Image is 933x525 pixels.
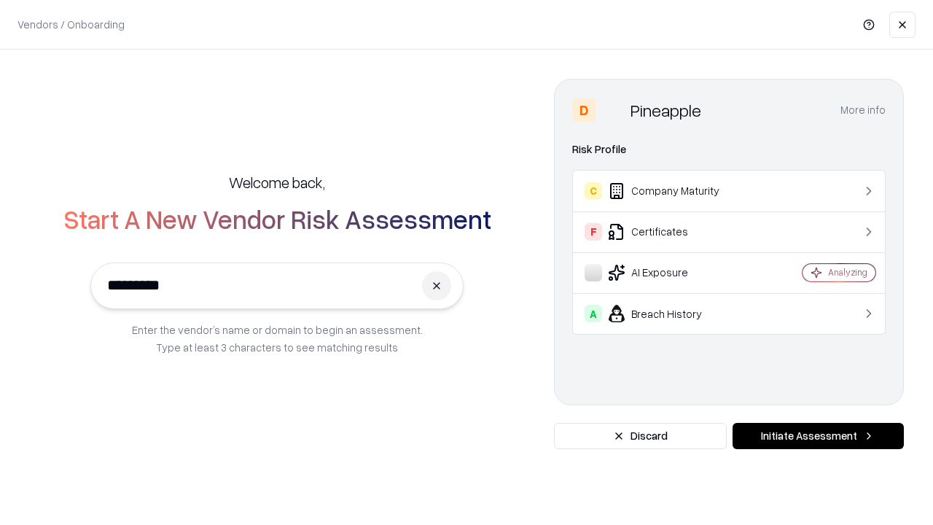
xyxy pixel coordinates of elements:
[63,204,491,233] h2: Start A New Vendor Risk Assessment
[601,98,625,122] img: Pineapple
[733,423,904,449] button: Initiate Assessment
[585,264,759,281] div: AI Exposure
[17,17,125,32] p: Vendors / Onboarding
[585,223,759,241] div: Certificates
[631,98,701,122] div: Pineapple
[572,141,886,158] div: Risk Profile
[585,305,602,322] div: A
[585,223,602,241] div: F
[229,172,325,192] h5: Welcome back,
[585,305,759,322] div: Breach History
[585,182,759,200] div: Company Maturity
[132,321,423,356] p: Enter the vendor’s name or domain to begin an assessment. Type at least 3 characters to see match...
[585,182,602,200] div: C
[840,97,886,123] button: More info
[554,423,727,449] button: Discard
[828,266,867,279] div: Analyzing
[572,98,596,122] div: D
